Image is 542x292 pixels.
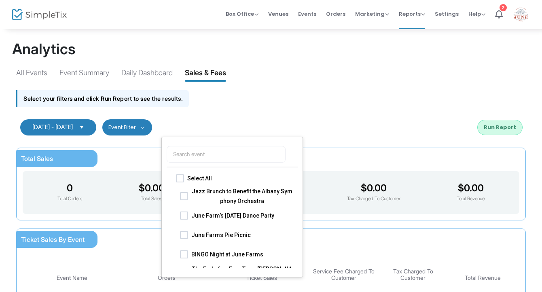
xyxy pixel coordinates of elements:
[465,275,501,281] span: Total Revenue
[187,174,288,183] span: Select All
[298,4,316,24] span: Events
[76,124,87,131] button: Select
[167,146,286,163] input: Search event
[102,119,152,135] button: Event Filter
[191,264,292,283] span: The End of an Eras Tour: [PERSON_NAME] Night
[158,275,176,281] span: Orders
[326,4,345,24] span: Orders
[16,67,47,81] div: All Events
[246,275,277,281] span: Ticket Sales
[139,182,165,194] h3: $0.00
[399,10,425,18] span: Reports
[380,268,446,282] span: Tax Charged To Customer
[347,195,400,203] p: Tax Charged To Customer
[268,4,288,24] span: Venues
[500,4,507,11] div: 2
[16,90,189,107] div: Select your filters and click Run Report to see the results.
[191,210,292,220] span: June Farm’s [DATE] Dance Party
[21,235,85,243] span: Ticket Sales By Event
[226,10,258,18] span: Box Office
[57,182,83,194] h3: 0
[57,195,83,203] p: Total Orders
[457,195,485,203] p: Total Revenue
[435,4,459,24] span: Settings
[355,10,389,18] span: Marketing
[139,195,165,203] p: Total Sales
[185,67,226,81] div: Sales & Fees
[191,186,292,205] span: Jazz Brunch to Benefit the Albany Symphony Orchestra
[468,10,485,18] span: Help
[57,275,87,281] span: Event Name
[311,268,377,282] span: Service Fee Charged To Customer
[191,249,292,259] span: BINGO Night at June Farms
[12,40,530,58] h1: Analytics
[21,154,53,163] span: Total Sales
[347,182,400,194] h3: $0.00
[191,230,292,239] span: June Farms Pie Picnic
[121,67,173,81] div: Daily Dashboard
[32,123,73,130] span: [DATE] - [DATE]
[457,182,485,194] h3: $0.00
[59,67,109,81] div: Event Summary
[477,120,523,135] button: Run Report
